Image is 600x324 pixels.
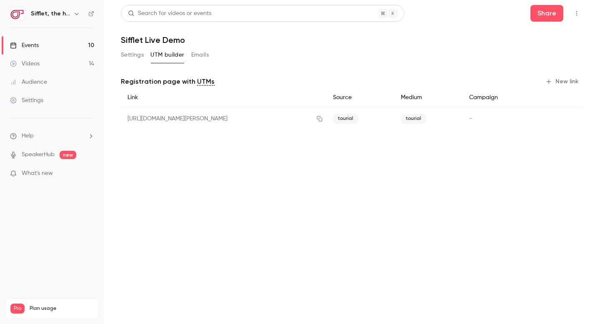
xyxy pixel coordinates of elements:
[191,48,209,62] button: Emails
[128,9,211,18] div: Search for videos or events
[22,132,34,140] span: Help
[10,304,25,314] span: Pro
[150,48,184,62] button: UTM builder
[121,48,144,62] button: Settings
[121,77,215,87] p: Registration page with
[10,96,43,105] div: Settings
[22,150,55,159] a: SpeakerHub
[10,7,24,20] img: Sifflet, the holistic data observability platform
[326,88,395,107] div: Source
[542,75,583,88] button: New link
[84,170,94,177] iframe: Noticeable Trigger
[462,88,537,107] div: Campaign
[333,114,358,124] span: tourial
[121,35,583,45] h1: Sifflet Live Demo
[22,169,53,178] span: What's new
[30,305,94,312] span: Plan usage
[10,60,40,68] div: Videos
[60,151,76,159] span: new
[530,5,563,22] button: Share
[197,77,215,87] a: UTMs
[394,88,462,107] div: Medium
[121,107,326,131] div: [URL][DOMAIN_NAME][PERSON_NAME]
[10,78,47,86] div: Audience
[10,41,39,50] div: Events
[121,88,326,107] div: Link
[469,116,472,122] span: -
[10,132,94,140] li: help-dropdown-opener
[31,10,70,18] h6: Sifflet, the holistic data observability platform
[401,114,426,124] span: tourial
